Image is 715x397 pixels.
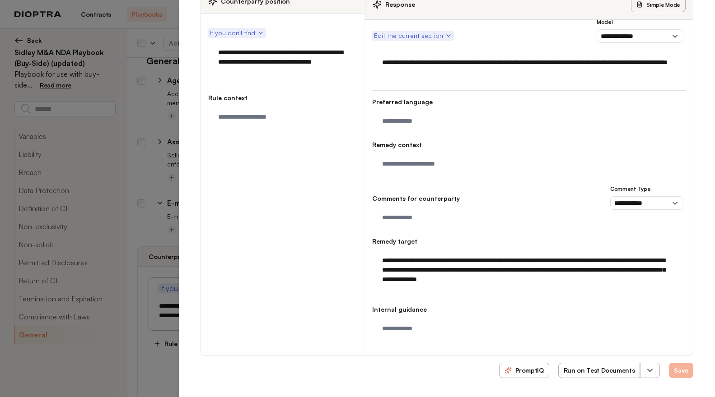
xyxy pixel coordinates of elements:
[558,363,640,378] button: Run on Test Documents
[208,93,357,102] h4: Rule context
[208,28,266,38] button: If you don't find
[374,31,452,40] span: Edit the current section
[597,29,683,43] select: Model
[610,185,683,193] h3: Comment Type
[372,97,686,106] h4: Preferred language
[372,140,686,149] h4: Remedy context
[210,28,264,37] span: If you don't find
[597,18,683,26] h3: Model
[610,196,683,210] select: Comment Type
[372,194,686,203] h4: Comments for counterparty
[372,31,454,41] button: Edit the current section
[499,363,549,378] button: PromptIQ
[372,305,686,314] h4: Internal guidance
[372,237,686,246] h4: Remedy target
[669,363,693,378] button: Save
